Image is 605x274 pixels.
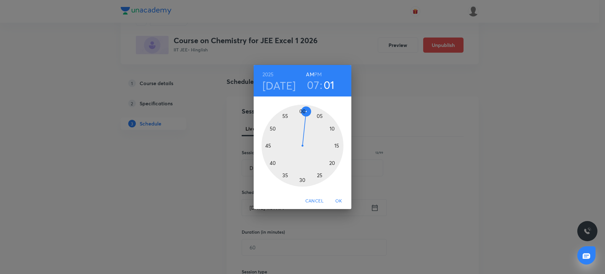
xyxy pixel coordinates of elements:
button: Cancel [303,195,326,207]
button: AM [306,70,314,79]
h3: : [320,78,322,91]
button: 01 [324,78,335,91]
button: [DATE] [262,79,296,92]
button: OK [329,195,349,207]
span: Cancel [305,197,324,205]
button: 07 [307,78,319,91]
button: 2025 [262,70,274,79]
button: PM [314,70,322,79]
span: OK [331,197,346,205]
